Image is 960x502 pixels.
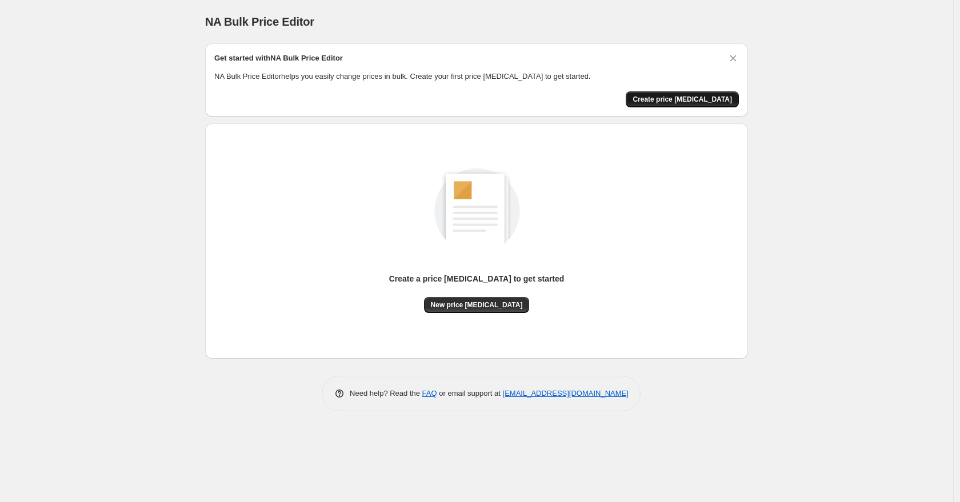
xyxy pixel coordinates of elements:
button: New price [MEDICAL_DATA] [424,297,530,313]
a: FAQ [422,389,437,397]
span: Need help? Read the [350,389,422,397]
a: [EMAIL_ADDRESS][DOMAIN_NAME] [503,389,629,397]
span: Create price [MEDICAL_DATA] [633,95,732,104]
button: Dismiss card [727,53,739,64]
span: or email support at [437,389,503,397]
p: Create a price [MEDICAL_DATA] to get started [389,273,565,284]
p: NA Bulk Price Editor helps you easily change prices in bulk. Create your first price [MEDICAL_DAT... [214,71,739,82]
button: Create price change job [626,91,739,107]
h2: Get started with NA Bulk Price Editor [214,53,343,64]
span: New price [MEDICAL_DATA] [431,300,523,310]
span: NA Bulk Price Editor [205,15,314,28]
